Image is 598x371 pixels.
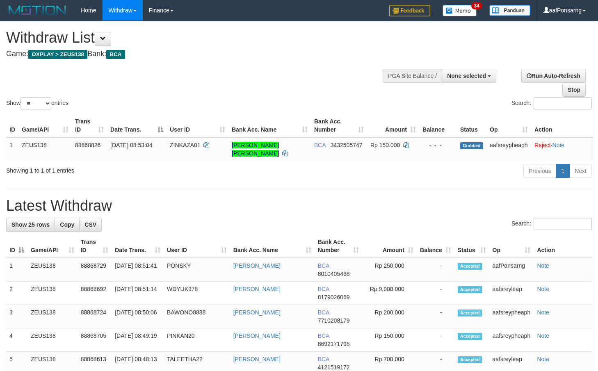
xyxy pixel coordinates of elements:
td: aafsreypheaph [489,328,534,352]
td: [DATE] 08:51:41 [112,258,164,282]
td: 1 [6,137,18,161]
span: Copy 7710208179 to clipboard [318,317,350,324]
button: None selected [442,69,496,83]
td: [DATE] 08:50:06 [112,305,164,328]
th: Balance: activate to sort column ascending [417,234,454,258]
th: ID [6,114,18,137]
span: BCA [318,309,329,316]
td: BAWONO8888 [164,305,230,328]
th: Action [531,114,593,137]
span: BCA [318,332,329,339]
td: · [531,137,593,161]
a: [PERSON_NAME] [233,356,281,362]
td: 88868692 [78,282,112,305]
span: BCA [318,286,329,292]
a: [PERSON_NAME] [233,286,281,292]
td: 88868724 [78,305,112,328]
label: Search: [511,218,592,230]
a: [PERSON_NAME] [PERSON_NAME] [232,142,279,157]
a: Note [537,309,549,316]
span: BCA [314,142,326,148]
th: Bank Acc. Name: activate to sort column ascending [230,234,315,258]
span: Accepted [458,310,482,316]
a: Stop [562,83,586,97]
td: ZEUS138 [27,282,78,305]
select: Showentries [21,97,51,109]
span: Copy 3432505747 to clipboard [331,142,363,148]
td: Rp 200,000 [362,305,417,328]
td: aafsreyleap [489,282,534,305]
td: ZEUS138 [27,328,78,352]
a: Previous [523,164,556,178]
th: ID: activate to sort column descending [6,234,27,258]
label: Show entries [6,97,68,109]
a: Note [537,286,549,292]
div: Showing 1 to 1 of 1 entries [6,163,243,175]
h1: Latest Withdraw [6,198,592,214]
td: aafsreypheaph [489,305,534,328]
label: Search: [511,97,592,109]
th: Balance [419,114,457,137]
th: Trans ID: activate to sort column ascending [78,234,112,258]
span: Show 25 rows [11,221,50,228]
span: CSV [84,221,96,228]
a: Reject [534,142,551,148]
span: 34 [471,2,482,9]
span: Copy 4121519172 to clipboard [318,364,350,371]
span: OXPLAY > ZEUS138 [28,50,87,59]
span: 88868826 [75,142,100,148]
a: CSV [79,218,102,232]
span: Copy 8179026069 to clipboard [318,294,350,300]
span: Accepted [458,286,482,293]
td: - [417,305,454,328]
a: Show 25 rows [6,218,55,232]
td: - [417,328,454,352]
td: Rp 150,000 [362,328,417,352]
th: Amount: activate to sort column ascending [362,234,417,258]
input: Search: [534,97,592,109]
img: panduan.png [489,5,530,16]
td: - [417,282,454,305]
a: [PERSON_NAME] [233,309,281,316]
a: Note [537,332,549,339]
th: Op: activate to sort column ascending [489,234,534,258]
td: PONSKY [164,258,230,282]
td: [DATE] 08:51:14 [112,282,164,305]
span: BCA [318,356,329,362]
span: None selected [447,73,486,79]
span: ZINKAZA01 [170,142,201,148]
td: aafsreypheaph [486,137,531,161]
th: Bank Acc. Number: activate to sort column ascending [311,114,367,137]
span: Rp 150.000 [370,142,400,148]
th: Date Trans.: activate to sort column ascending [112,234,164,258]
img: MOTION_logo.png [6,4,68,16]
td: WDYUK978 [164,282,230,305]
img: Feedback.jpg [389,5,430,16]
td: [DATE] 08:49:19 [112,328,164,352]
td: 88868729 [78,258,112,282]
td: PINKAN20 [164,328,230,352]
td: 1 [6,258,27,282]
img: Button%20Memo.svg [443,5,477,16]
a: Note [537,356,549,362]
span: Grabbed [460,142,483,149]
th: Game/API: activate to sort column ascending [27,234,78,258]
span: BCA [106,50,125,59]
td: Rp 9,900,000 [362,282,417,305]
span: Copy 8010405468 to clipboard [318,271,350,277]
span: Accepted [458,356,482,363]
td: aafPonsarng [489,258,534,282]
th: Op: activate to sort column ascending [486,114,531,137]
a: Note [552,142,565,148]
td: ZEUS138 [27,258,78,282]
td: 3 [6,305,27,328]
a: [PERSON_NAME] [233,262,281,269]
th: User ID: activate to sort column ascending [167,114,228,137]
h4: Game: Bank: [6,50,390,58]
th: Status [457,114,486,137]
input: Search: [534,218,592,230]
td: ZEUS138 [18,137,72,161]
th: Bank Acc. Number: activate to sort column ascending [315,234,362,258]
span: Accepted [458,333,482,340]
span: Copy [60,221,74,228]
